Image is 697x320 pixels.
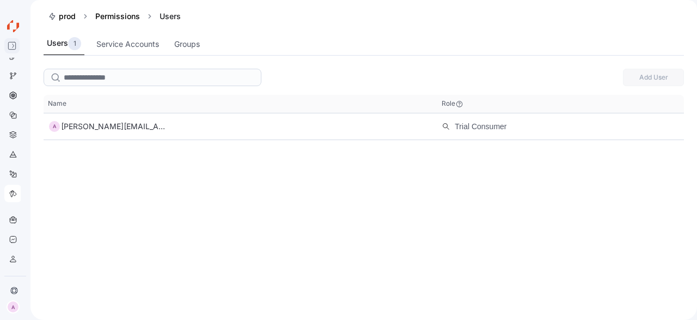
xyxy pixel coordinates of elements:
[442,99,455,108] div: Role
[630,69,677,86] span: Add User
[48,11,76,22] a: prod
[442,118,506,135] button: Trial Consumer
[455,100,464,108] img: Info
[74,38,76,49] p: 1
[48,99,66,108] span: Name
[7,300,20,313] div: A
[455,120,506,133] span: Trial Consumer
[47,37,81,50] div: Users
[442,99,464,108] span: Role
[174,38,200,50] div: Groups
[61,120,170,133] div: [PERSON_NAME][EMAIL_ADDRESS][DOMAIN_NAME]
[59,11,76,22] div: prod
[95,11,140,21] a: Permissions
[155,11,185,22] div: Users
[48,120,61,133] div: A
[623,69,684,86] button: Add User
[96,38,159,50] div: Service Accounts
